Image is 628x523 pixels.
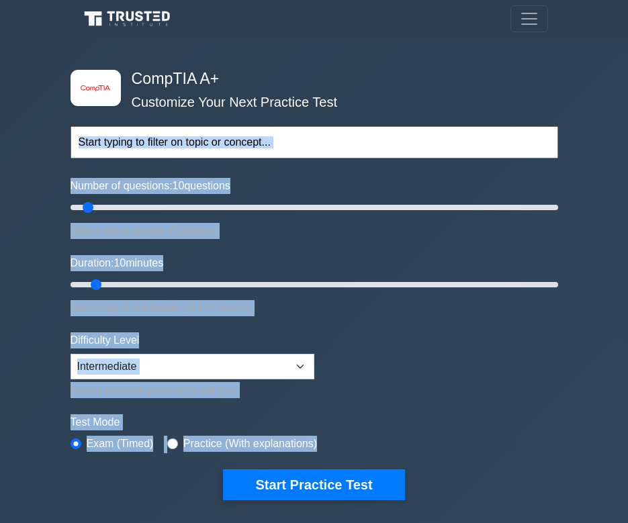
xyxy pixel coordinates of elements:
[87,436,154,452] label: Exam (Timed)
[71,300,558,316] div: Slide to adjust test duration (5-120 minutes)
[114,257,126,269] span: 10
[71,126,558,158] input: Start typing to filter on topic or concept...
[223,469,404,500] button: Start Practice Test
[71,332,140,348] label: Difficulty Level
[71,382,314,398] div: Choose based on your current skill level
[71,223,558,239] div: Slide to adjust number of questions
[173,180,185,191] span: 10
[71,178,230,194] label: Number of questions: questions
[183,436,317,452] label: Practice (With explanations)
[71,255,164,271] label: Duration: minutes
[126,70,492,89] h4: CompTIA A+
[71,414,558,430] label: Test Mode
[510,5,548,32] button: Toggle navigation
